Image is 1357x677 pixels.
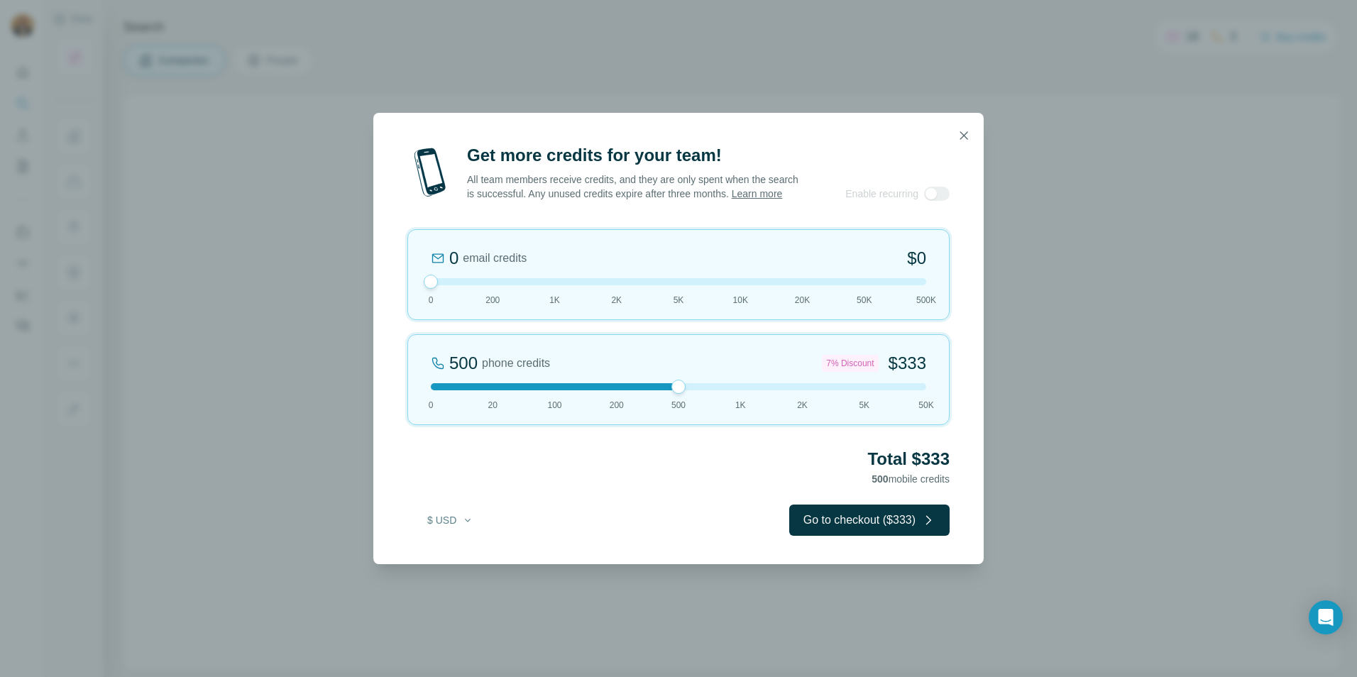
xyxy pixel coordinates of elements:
[872,473,950,485] span: mobile credits
[674,294,684,307] span: 5K
[547,399,561,412] span: 100
[463,250,527,267] span: email credits
[916,294,936,307] span: 500K
[417,507,483,533] button: $ USD
[1309,600,1343,634] div: Open Intercom Messenger
[845,187,918,201] span: Enable recurring
[822,355,878,372] div: 7% Discount
[732,188,783,199] a: Learn more
[549,294,560,307] span: 1K
[907,247,926,270] span: $0
[889,352,926,375] span: $333
[610,399,624,412] span: 200
[485,294,500,307] span: 200
[407,448,950,470] h2: Total $333
[467,172,800,201] p: All team members receive credits, and they are only spent when the search is successful. Any unus...
[611,294,622,307] span: 2K
[449,352,478,375] div: 500
[733,294,748,307] span: 10K
[857,294,872,307] span: 50K
[407,144,453,201] img: mobile-phone
[429,399,434,412] span: 0
[872,473,888,485] span: 500
[797,399,808,412] span: 2K
[671,399,686,412] span: 500
[449,247,458,270] div: 0
[918,399,933,412] span: 50K
[429,294,434,307] span: 0
[735,399,746,412] span: 1K
[488,399,498,412] span: 20
[859,399,869,412] span: 5K
[795,294,810,307] span: 20K
[482,355,550,372] span: phone credits
[789,505,950,536] button: Go to checkout ($333)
